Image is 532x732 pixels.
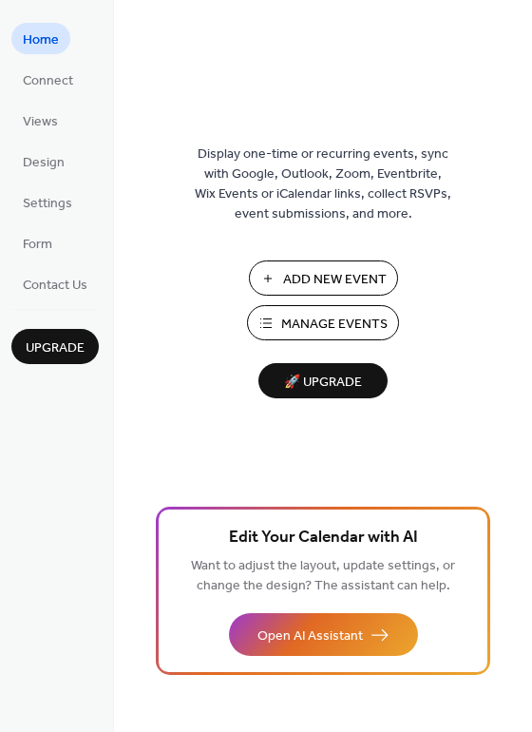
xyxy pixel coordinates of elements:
[258,363,388,398] button: 🚀 Upgrade
[247,305,399,340] button: Manage Events
[11,105,69,136] a: Views
[23,112,58,132] span: Views
[257,626,363,646] span: Open AI Assistant
[23,71,73,91] span: Connect
[229,613,418,656] button: Open AI Assistant
[195,144,451,224] span: Display one-time or recurring events, sync with Google, Outlook, Zoom, Eventbrite, Wix Events or ...
[229,525,418,551] span: Edit Your Calendar with AI
[26,338,85,358] span: Upgrade
[11,227,64,259] a: Form
[23,194,72,214] span: Settings
[23,235,52,255] span: Form
[11,186,84,218] a: Settings
[11,268,99,299] a: Contact Us
[23,276,87,296] span: Contact Us
[270,370,376,395] span: 🚀 Upgrade
[283,270,387,290] span: Add New Event
[11,329,99,364] button: Upgrade
[11,64,85,95] a: Connect
[23,153,65,173] span: Design
[281,315,388,335] span: Manage Events
[249,260,398,296] button: Add New Event
[11,23,70,54] a: Home
[23,30,59,50] span: Home
[11,145,76,177] a: Design
[191,553,455,599] span: Want to adjust the layout, update settings, or change the design? The assistant can help.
